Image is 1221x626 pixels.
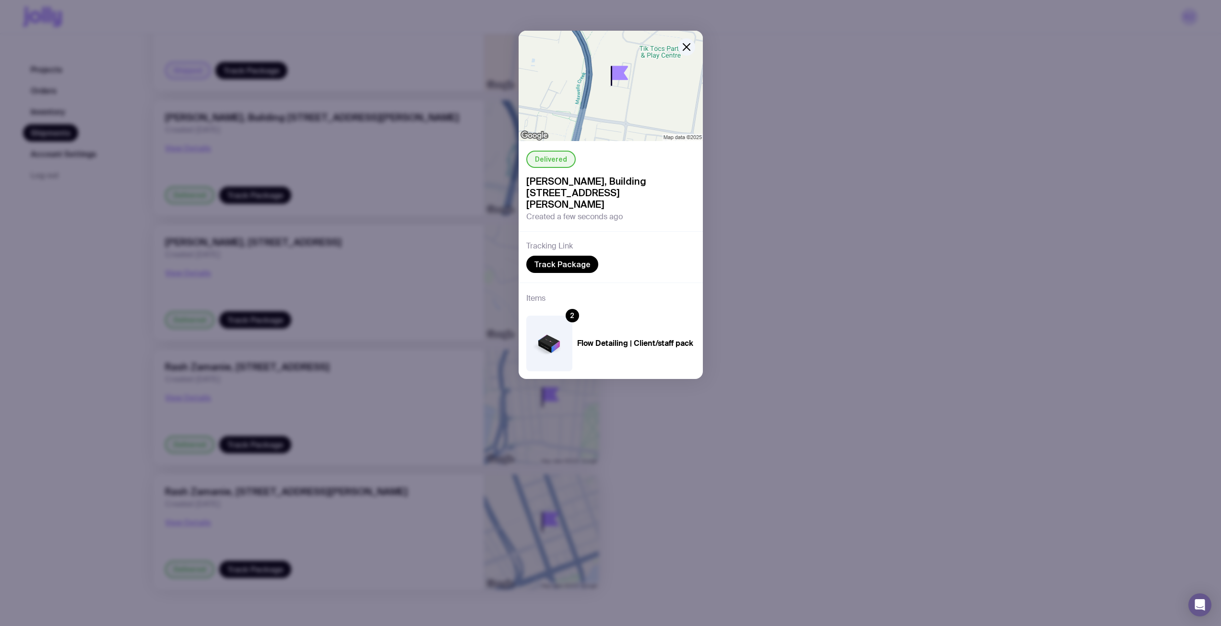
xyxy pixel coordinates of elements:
h3: Tracking Link [526,241,573,251]
img: staticmap [519,31,703,141]
span: [PERSON_NAME], Building [STREET_ADDRESS][PERSON_NAME] [526,176,695,210]
h4: Flow Detailing | Client/staff pack [577,339,693,348]
a: Track Package [526,256,598,273]
div: 2 [566,309,579,322]
div: Open Intercom Messenger [1188,593,1211,616]
h3: Items [526,293,545,304]
span: Created a few seconds ago [526,212,623,222]
div: Delivered [526,151,576,168]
